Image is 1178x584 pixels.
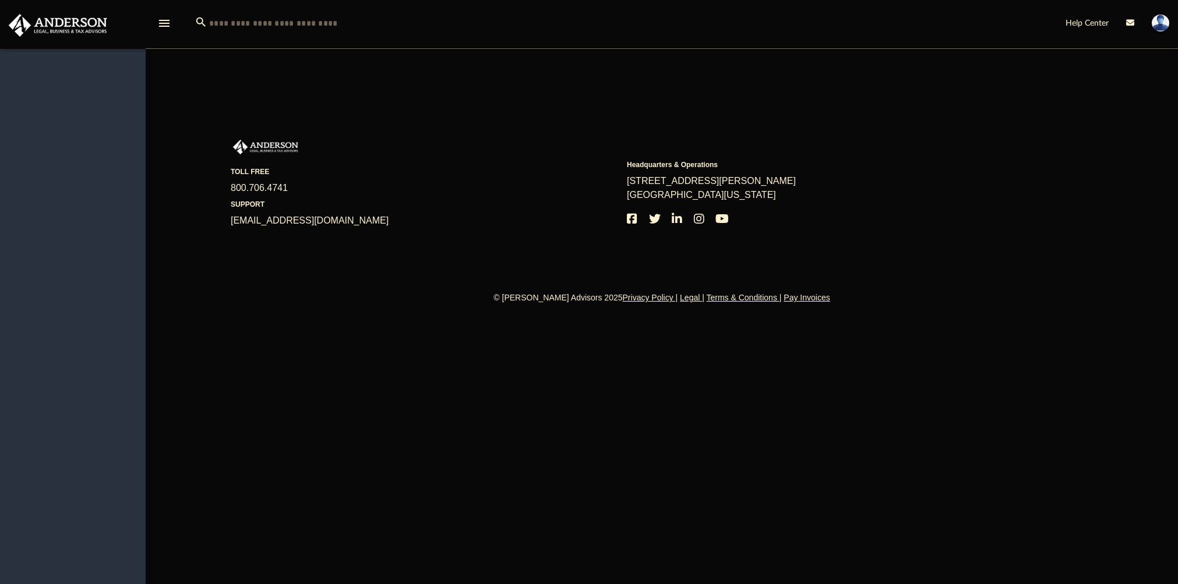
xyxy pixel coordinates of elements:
[157,16,171,30] i: menu
[1152,15,1169,31] img: User Pic
[627,190,776,200] a: [GEOGRAPHIC_DATA][US_STATE]
[627,176,796,186] a: [STREET_ADDRESS][PERSON_NAME]
[157,22,171,30] a: menu
[231,167,619,177] small: TOLL FREE
[623,293,678,302] a: Privacy Policy |
[707,293,782,302] a: Terms & Conditions |
[680,293,704,302] a: Legal |
[231,183,288,193] a: 800.706.4741
[5,14,111,37] img: Anderson Advisors Platinum Portal
[627,160,1015,170] small: Headquarters & Operations
[231,215,389,225] a: [EMAIL_ADDRESS][DOMAIN_NAME]
[231,199,619,210] small: SUPPORT
[195,16,207,29] i: search
[231,140,301,155] img: Anderson Advisors Platinum Portal
[784,293,830,302] a: Pay Invoices
[146,292,1178,304] div: © [PERSON_NAME] Advisors 2025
